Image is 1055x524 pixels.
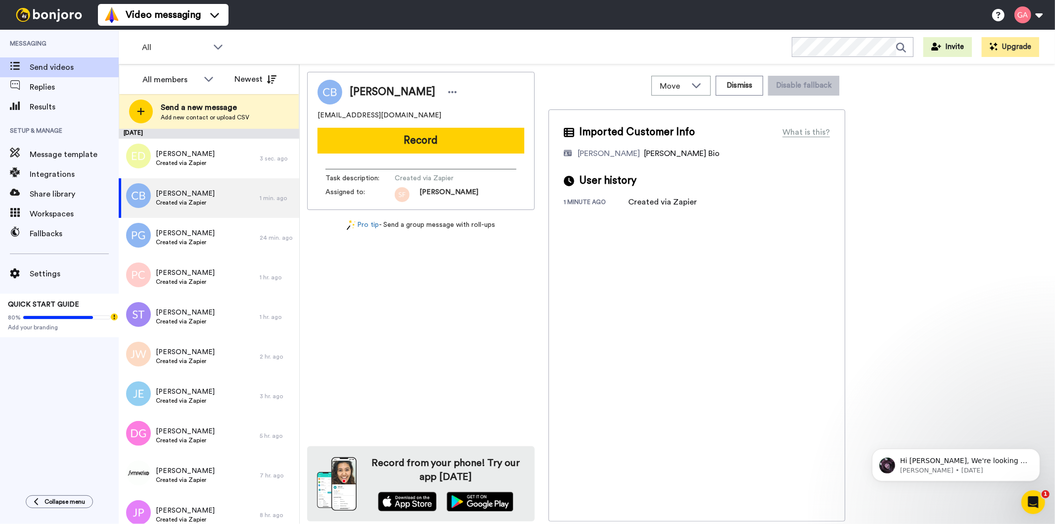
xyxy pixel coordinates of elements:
div: 1 hr. ago [260,273,294,281]
span: [EMAIL_ADDRESS][DOMAIN_NAME] [318,110,441,120]
img: dg.png [126,421,151,446]
span: Fallbacks [30,228,119,240]
span: Created via Zapier [156,278,215,286]
span: [PERSON_NAME] [156,506,215,516]
button: Dismiss [716,76,763,96]
img: magic-wand.svg [347,220,356,230]
span: 80% [8,314,21,321]
div: 1 min. ago [260,194,294,202]
span: Created via Zapier [156,476,215,484]
button: Record [318,128,524,154]
img: e204e60b-69d9-479d-90a7-866636673ca2.png [126,461,151,485]
span: Created via Zapier [395,173,489,183]
span: Created via Zapier [156,199,215,207]
div: [PERSON_NAME] [578,148,640,159]
span: All [142,42,208,53]
img: ed.png [126,144,151,168]
div: [DATE] [119,129,299,139]
img: jw.png [126,342,151,367]
button: Disable fallback [768,76,839,96]
div: 2 hr. ago [260,353,294,361]
span: Created via Zapier [156,317,215,325]
span: Video messaging [126,8,201,22]
span: [PERSON_NAME] [156,268,215,278]
span: [PERSON_NAME] [156,426,215,436]
span: [PERSON_NAME] [156,189,215,199]
img: Image of Caleb Brewer [318,80,342,105]
div: What is this? [782,126,830,138]
span: [PERSON_NAME] [156,228,215,238]
button: Invite [923,37,972,57]
img: sf.png [395,187,410,202]
img: pg.png [126,223,151,248]
span: [PERSON_NAME] [156,347,215,357]
button: Newest [227,69,284,89]
img: pc.png [126,262,151,287]
img: vm-color.svg [104,7,120,23]
div: Tooltip anchor [110,313,119,321]
img: st.png [126,302,151,327]
img: bj-logo-header-white.svg [12,8,86,22]
div: 3 sec. ago [260,155,294,162]
span: Created via Zapier [156,516,215,524]
div: 1 hr. ago [260,313,294,321]
div: 1 minute ago [564,198,628,208]
span: Created via Zapier [156,436,215,444]
span: Add your branding [8,323,111,331]
div: Created via Zapier [628,196,697,208]
span: [PERSON_NAME] [419,187,478,202]
span: [PERSON_NAME] [156,466,215,476]
span: [PERSON_NAME] [156,149,215,159]
span: 1 [1042,490,1050,498]
img: appstore [378,492,437,512]
span: Send a new message [161,102,249,113]
span: [PERSON_NAME] [350,85,435,100]
iframe: Intercom live chat [1021,490,1045,514]
div: 8 hr. ago [260,511,294,519]
div: All members [142,74,199,86]
span: Replies [30,81,119,93]
span: [PERSON_NAME] Bio [644,150,720,157]
span: Created via Zapier [156,159,215,167]
img: je.png [126,381,151,406]
img: download [317,457,357,511]
span: Created via Zapier [156,238,215,246]
button: Collapse menu [26,495,93,508]
div: 5 hr. ago [260,432,294,440]
span: [PERSON_NAME] [156,308,215,317]
img: playstore [447,492,513,512]
span: Workspaces [30,208,119,220]
span: Settings [30,268,119,280]
span: Created via Zapier [156,397,215,405]
h4: Record from your phone! Try our app [DATE] [367,456,525,484]
span: Add new contact or upload CSV [161,113,249,121]
div: 3 hr. ago [260,392,294,400]
iframe: Intercom notifications message [857,428,1055,497]
span: Send videos [30,61,119,73]
span: Message template [30,149,119,160]
span: Share library [30,188,119,200]
div: 24 min. ago [260,234,294,242]
span: Created via Zapier [156,357,215,365]
div: - Send a group message with roll-ups [307,220,535,230]
div: 7 hr. ago [260,472,294,479]
button: Upgrade [982,37,1039,57]
span: QUICK START GUIDE [8,301,79,308]
span: Results [30,101,119,113]
span: Task description : [325,173,395,183]
span: Move [660,80,687,92]
span: Integrations [30,168,119,180]
span: [PERSON_NAME] [156,387,215,397]
span: Assigned to: [325,187,395,202]
a: Pro tip [347,220,379,230]
span: Collapse menu [45,498,85,506]
img: cb.png [126,183,151,208]
span: User history [579,173,637,188]
span: Imported Customer Info [579,125,695,140]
